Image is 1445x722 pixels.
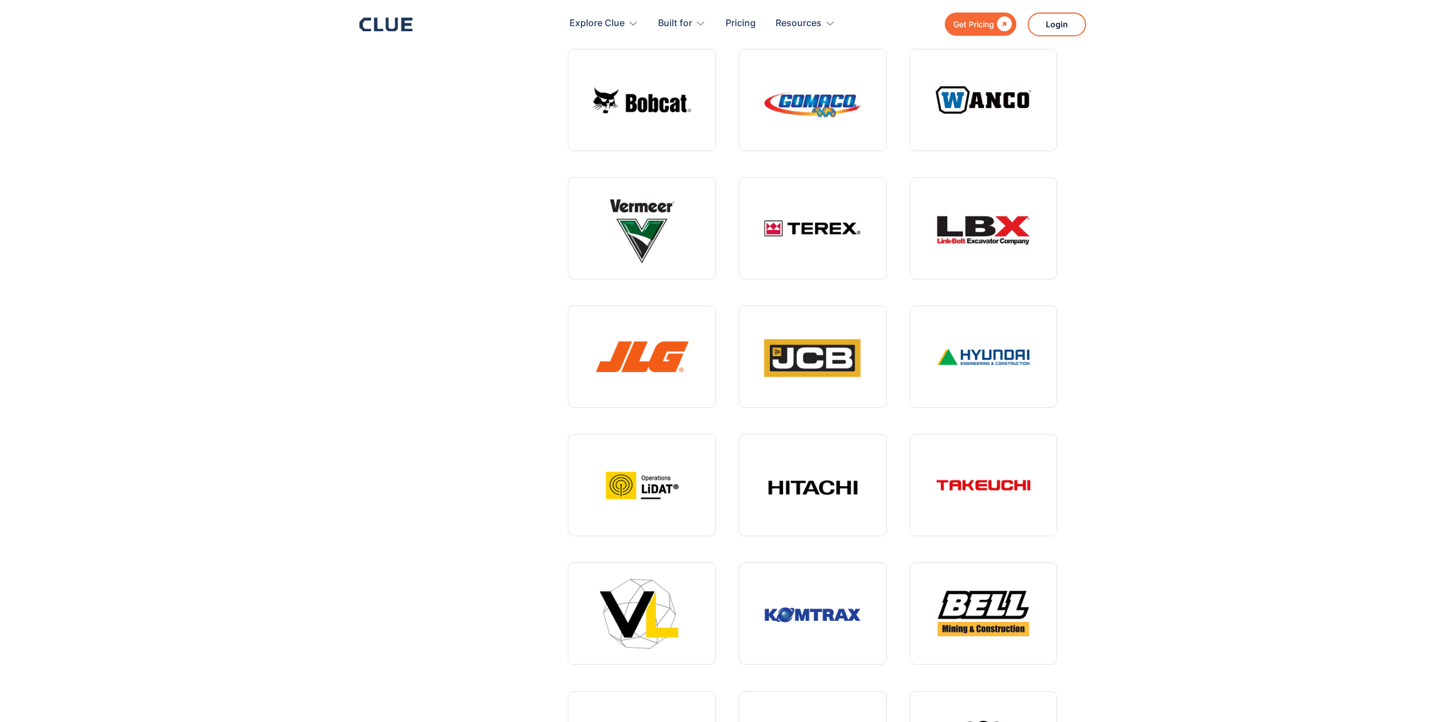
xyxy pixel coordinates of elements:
div: Resources [776,6,822,41]
div: Built for [658,6,706,41]
div: Resources [776,6,835,41]
a: Pricing [726,6,756,41]
div:  [994,17,1012,31]
div: Explore Clue [569,6,625,41]
div: Get Pricing [953,17,994,31]
div: Built for [658,6,692,41]
div: Explore Clue [569,6,638,41]
a: Login [1028,12,1086,36]
a: Get Pricing [945,12,1016,36]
